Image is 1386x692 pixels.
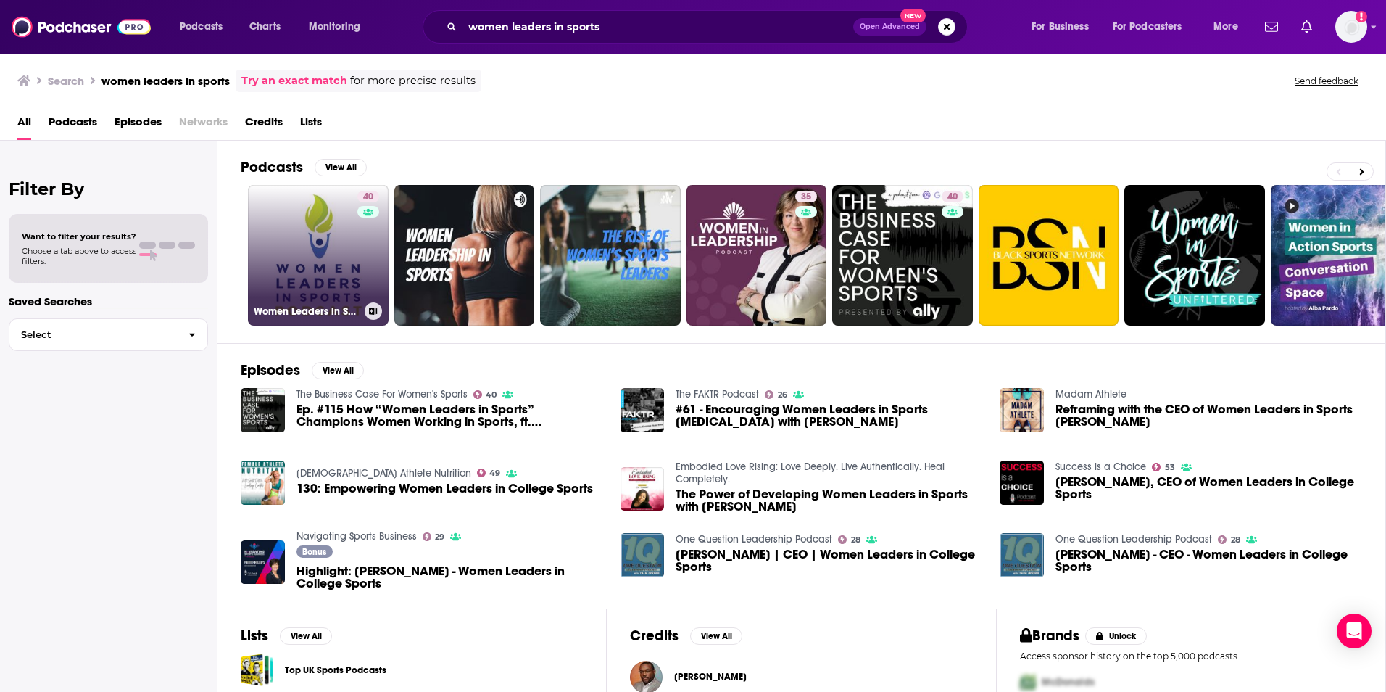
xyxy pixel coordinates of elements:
[1085,627,1147,645] button: Unlock
[1032,17,1089,37] span: For Business
[241,654,273,686] a: Top UK Sports Podcasts
[296,403,603,428] span: Ep. #115 How “Women Leaders in Sports” Champions Women Working in Sports, ft. [PERSON_NAME]
[17,110,31,140] span: All
[9,318,208,351] button: Select
[315,159,367,176] button: View All
[309,17,360,37] span: Monitoring
[947,190,958,205] span: 40
[630,627,742,645] a: CreditsView All
[676,533,832,545] a: One Question Leadership Podcast
[1356,11,1367,22] svg: Add a profile image
[299,15,379,38] button: open menu
[1218,535,1240,544] a: 28
[778,392,787,398] span: 26
[302,548,326,556] span: Bonus
[300,110,322,140] a: Lists
[621,388,665,432] img: #61 - Encouraging Women Leaders in Sports Chiropractic with Dr. Shea Stark
[312,362,364,379] button: View All
[248,185,389,326] a: 40Women Leaders in Sports Podcast
[1290,75,1363,87] button: Send feedback
[621,467,665,511] img: The Power of Developing Women Leaders in Sports with Dr. McCummings
[350,73,476,89] span: for more precise results
[1055,461,1146,473] a: Success is a Choice
[285,662,386,678] a: Top UK Sports Podcasts
[48,74,84,88] h3: Search
[1335,11,1367,43] span: Logged in as amooers
[1231,537,1240,543] span: 28
[49,110,97,140] a: Podcasts
[676,548,982,573] span: [PERSON_NAME] | CEO | Women Leaders in College Sports
[363,190,373,205] span: 40
[1000,388,1044,432] img: Reframing with the CEO of Women Leaders in Sports Patti Phillips
[22,231,136,242] span: Want to filter your results?
[1055,476,1362,501] a: Patti Phillips, CEO of Women Leaders in College Sports
[801,190,811,205] span: 35
[241,361,364,379] a: EpisodesView All
[462,15,853,38] input: Search podcasts, credits, & more...
[296,565,603,590] span: Highlight: [PERSON_NAME] - Women Leaders in College Sports
[1335,11,1367,43] img: User Profile
[180,17,223,37] span: Podcasts
[1259,15,1284,39] a: Show notifications dropdown
[1000,461,1044,505] img: Patti Phillips, CEO of Women Leaders in College Sports
[860,23,920,30] span: Open Advanced
[942,191,963,202] a: 40
[296,482,593,495] a: 130: Empowering Women Leaders in College Sports
[170,15,241,38] button: open menu
[1055,548,1362,573] span: [PERSON_NAME] - CEO - Women Leaders in College Sports
[1042,676,1095,688] span: McDonalds
[436,10,982,44] div: Search podcasts, credits, & more...
[1113,17,1182,37] span: For Podcasters
[1213,17,1238,37] span: More
[115,110,162,140] a: Episodes
[241,388,285,432] img: Ep. #115 How “Women Leaders in Sports” Champions Women Working in Sports, ft. Patti Phillips
[241,461,285,505] img: 130: Empowering Women Leaders in College Sports
[473,390,497,399] a: 40
[296,467,471,479] a: Female Athlete Nutrition
[1021,15,1107,38] button: open menu
[686,185,827,326] a: 35
[1055,533,1212,545] a: One Question Leadership Podcast
[9,294,208,308] p: Saved Searches
[254,305,359,318] h3: Women Leaders in Sports Podcast
[9,178,208,199] h2: Filter By
[765,390,787,399] a: 26
[1000,533,1044,577] img: Patti Phillips - CEO - Women Leaders in College Sports
[1152,463,1175,471] a: 53
[296,388,468,400] a: The Business Case For Women's Sports
[851,537,860,543] span: 28
[435,534,444,540] span: 29
[676,488,982,513] a: The Power of Developing Women Leaders in Sports with Dr. McCummings
[477,469,501,477] a: 49
[22,246,136,266] span: Choose a tab above to access filters.
[240,15,289,38] a: Charts
[241,158,367,176] a: PodcastsView All
[280,627,332,645] button: View All
[489,470,500,477] span: 49
[296,565,603,590] a: Highlight: Patti Phillips - Women Leaders in College Sports
[676,488,982,513] span: The Power of Developing Women Leaders in Sports with [PERSON_NAME]
[676,388,759,400] a: The FAKTR Podcast
[241,540,285,585] a: Highlight: Patti Phillips - Women Leaders in College Sports
[674,671,747,683] a: Dr. Ed Garnes
[621,533,665,577] img: Patti Phillips | CEO | Women Leaders in College Sports
[630,627,679,645] h2: Credits
[1165,464,1175,471] span: 53
[838,535,860,544] a: 28
[241,627,332,645] a: ListsView All
[12,13,151,41] img: Podchaser - Follow, Share and Rate Podcasts
[1055,388,1126,400] a: Madam Athlete
[101,74,230,88] h3: women leaders in sports
[1055,403,1362,428] span: Reframing with the CEO of Women Leaders in Sports [PERSON_NAME]
[245,110,283,140] a: Credits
